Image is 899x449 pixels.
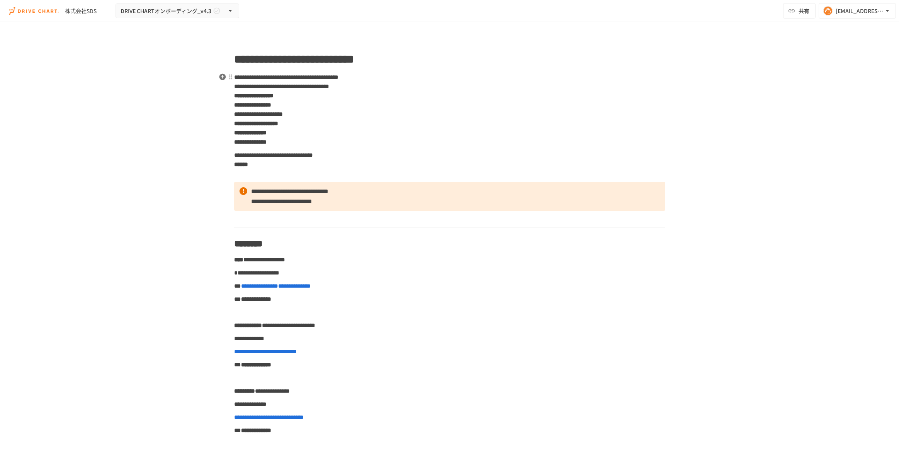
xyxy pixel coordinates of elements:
button: 共有 [783,3,816,19]
img: i9VDDS9JuLRLX3JIUyK59LcYp6Y9cayLPHs4hOxMB9W [9,5,59,17]
button: [EMAIL_ADDRESS][DOMAIN_NAME] [819,3,896,19]
div: [EMAIL_ADDRESS][DOMAIN_NAME] [836,6,884,16]
button: DRIVE CHARTオンボーディング_v4.3 [116,3,239,19]
span: DRIVE CHARTオンボーディング_v4.3 [121,6,211,16]
span: 共有 [799,7,809,15]
div: 株式会社SDS [65,7,97,15]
